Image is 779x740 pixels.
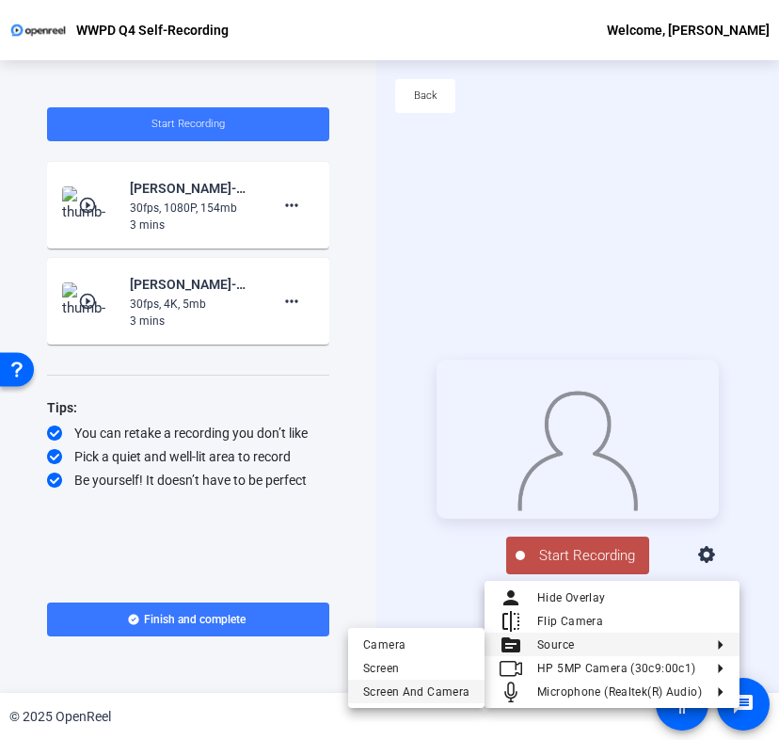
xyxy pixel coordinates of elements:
span: Screen And Camera [363,681,469,703]
mat-icon: source [500,634,522,656]
span: Microphone (Realtek(R) Audio) [537,685,702,699]
span: Flip Camera [537,615,603,628]
mat-icon: person [500,587,522,609]
span: Source [537,638,574,652]
mat-icon: flip [500,610,522,633]
span: Hide Overlay [537,591,606,604]
span: Camera [363,634,469,656]
span: HP 5MP Camera (30c9:00c1) [537,662,695,675]
span: Screen [363,657,469,680]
